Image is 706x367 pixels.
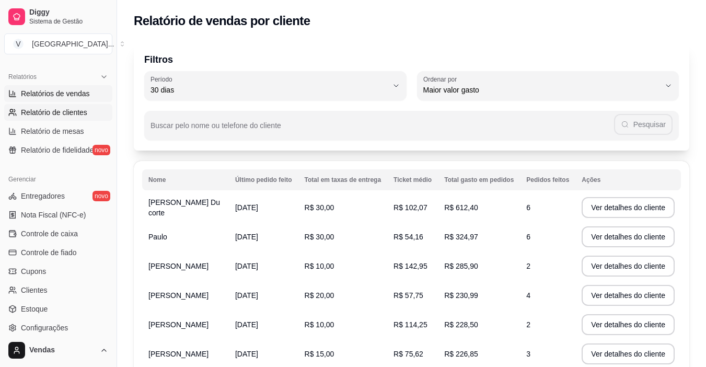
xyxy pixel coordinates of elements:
span: V [13,39,24,49]
button: Ver detalhes do cliente [582,314,675,335]
span: [DATE] [235,291,258,300]
p: Filtros [144,52,679,67]
span: R$ 285,90 [444,262,478,270]
span: Vendas [29,346,96,355]
span: 4 [526,291,530,300]
th: Último pedido feito [229,169,298,190]
span: Relatório de mesas [21,126,84,136]
span: [PERSON_NAME] [148,291,209,300]
a: Relatório de clientes [4,104,112,121]
span: Entregadores [21,191,65,201]
span: 2 [526,262,530,270]
span: R$ 15,00 [305,350,334,358]
span: [DATE] [235,203,258,212]
span: [DATE] [235,233,258,241]
span: R$ 57,75 [393,291,423,300]
span: R$ 30,00 [305,203,334,212]
span: R$ 114,25 [393,320,427,329]
span: Relatório de fidelidade [21,145,94,155]
span: 3 [526,350,530,358]
th: Pedidos feitos [520,169,575,190]
a: Nota Fiscal (NFC-e) [4,207,112,223]
th: Ações [575,169,681,190]
a: Relatórios de vendas [4,85,112,102]
span: R$ 10,00 [305,262,334,270]
th: Ticket médio [387,169,438,190]
a: Entregadoresnovo [4,188,112,204]
button: Ver detalhes do cliente [582,256,675,277]
label: Período [151,75,176,84]
a: Controle de fiado [4,244,112,261]
span: R$ 30,00 [305,233,334,241]
span: [PERSON_NAME] [148,320,209,329]
a: Relatório de mesas [4,123,112,140]
span: Cupons [21,266,46,277]
span: R$ 10,00 [305,320,334,329]
span: Diggy [29,8,108,17]
span: Relatório de clientes [21,107,87,118]
span: Paulo [148,233,167,241]
a: Clientes [4,282,112,299]
a: Configurações [4,319,112,336]
th: Total em taxas de entrega [298,169,388,190]
span: R$ 230,99 [444,291,478,300]
span: Relatórios [8,73,37,81]
span: Estoque [21,304,48,314]
button: Ver detalhes do cliente [582,197,675,218]
h2: Relatório de vendas por cliente [134,13,310,29]
span: 2 [526,320,530,329]
span: 30 dias [151,85,388,95]
span: Relatórios de vendas [21,88,90,99]
span: R$ 142,95 [393,262,427,270]
span: Maior valor gasto [423,85,661,95]
div: Gerenciar [4,171,112,188]
span: [DATE] [235,350,258,358]
a: Cupons [4,263,112,280]
input: Buscar pelo nome ou telefone do cliente [151,124,614,135]
th: Total gasto em pedidos [438,169,520,190]
span: R$ 612,40 [444,203,478,212]
a: Controle de caixa [4,225,112,242]
span: Sistema de Gestão [29,17,108,26]
span: [DATE] [235,262,258,270]
span: Configurações [21,323,68,333]
span: R$ 228,50 [444,320,478,329]
a: DiggySistema de Gestão [4,4,112,29]
span: 6 [526,203,530,212]
span: R$ 20,00 [305,291,334,300]
label: Ordenar por [423,75,460,84]
span: 6 [526,233,530,241]
span: [PERSON_NAME] [148,262,209,270]
button: Ver detalhes do cliente [582,343,675,364]
span: [PERSON_NAME] [148,350,209,358]
button: Ver detalhes do cliente [582,226,675,247]
button: Select a team [4,33,112,54]
span: Nota Fiscal (NFC-e) [21,210,86,220]
th: Nome [142,169,229,190]
span: R$ 102,07 [393,203,427,212]
a: Relatório de fidelidadenovo [4,142,112,158]
span: R$ 54,16 [393,233,423,241]
button: Ver detalhes do cliente [582,285,675,306]
a: Estoque [4,301,112,317]
button: Período30 dias [144,71,407,100]
span: [PERSON_NAME] Du corte [148,198,220,217]
span: Controle de caixa [21,228,78,239]
button: Ordenar porMaior valor gasto [417,71,679,100]
span: Clientes [21,285,48,295]
span: [DATE] [235,320,258,329]
span: R$ 75,62 [393,350,423,358]
span: Controle de fiado [21,247,77,258]
span: R$ 324,97 [444,233,478,241]
button: Vendas [4,338,112,363]
div: [GEOGRAPHIC_DATA] ... [32,39,114,49]
span: R$ 226,85 [444,350,478,358]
